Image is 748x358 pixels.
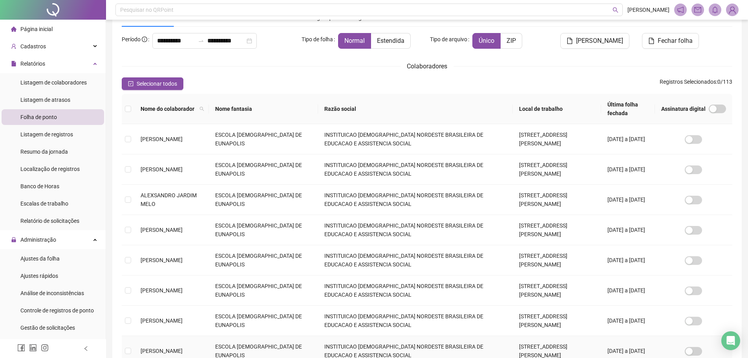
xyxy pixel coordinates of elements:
span: Tipo de folha [302,35,333,44]
span: Nome do colaborador [141,105,196,113]
td: [DATE] a [DATE] [601,245,655,275]
span: Listagem de registros [20,131,73,138]
span: user-add [11,44,16,49]
td: ESCOLA [DEMOGRAPHIC_DATA] DE EUNAPOLIS [209,245,318,275]
span: instagram [41,344,49,352]
span: Selecionar todos [137,79,177,88]
span: left [83,346,89,351]
button: Selecionar todos [122,77,183,90]
td: [STREET_ADDRESS][PERSON_NAME] [513,185,601,215]
td: [STREET_ADDRESS][PERSON_NAME] [513,154,601,185]
span: Estendida [377,37,404,44]
span: Fechar folha [658,36,693,46]
td: ESCOLA [DEMOGRAPHIC_DATA] DE EUNAPOLIS [209,124,318,154]
td: INSTITUICAO [DEMOGRAPHIC_DATA] NORDESTE BRASILEIRA DE EDUCACAO E ASSISTENCIA SOCIAL [318,306,513,336]
span: Controle de registros de ponto [20,307,94,314]
span: mail [694,6,701,13]
span: Administração [20,237,56,243]
th: Local de trabalho [513,94,601,124]
span: [PERSON_NAME] [141,166,183,173]
span: Normal [344,37,365,44]
span: Escalas de trabalho [20,200,68,207]
td: INSTITUICAO [DEMOGRAPHIC_DATA] NORDESTE BRASILEIRA DE EDUCACAO E ASSISTENCIA SOCIAL [318,215,513,245]
span: [PERSON_NAME] [141,348,183,354]
span: Relatórios [20,61,45,67]
button: [PERSON_NAME] [560,33,629,49]
img: 86506 [726,4,738,16]
span: Localização de registros [20,166,80,172]
span: : 0 / 113 [660,77,732,90]
td: [DATE] a [DATE] [601,185,655,215]
span: home [11,26,16,32]
td: [DATE] a [DATE] [601,124,655,154]
span: Ajustes da folha [20,255,60,262]
span: [PERSON_NAME] [141,136,183,142]
td: ESCOLA [DEMOGRAPHIC_DATA] DE EUNAPOLIS [209,185,318,215]
button: Fechar folha [642,33,699,49]
span: Página inicial [20,26,53,32]
span: [PERSON_NAME] [141,287,183,294]
span: Registros Selecionados [660,79,716,85]
span: linkedin [29,344,37,352]
td: [STREET_ADDRESS][PERSON_NAME] [513,245,601,275]
span: file [567,38,573,44]
span: check-square [128,81,134,86]
td: ESCOLA [DEMOGRAPHIC_DATA] DE EUNAPOLIS [209,154,318,185]
span: Período [122,36,141,42]
span: file [648,38,655,44]
td: [STREET_ADDRESS][PERSON_NAME] [513,124,601,154]
span: Cadastros [20,43,46,50]
td: INSTITUICAO [DEMOGRAPHIC_DATA] NORDESTE BRASILEIRA DE EDUCACAO E ASSISTENCIA SOCIAL [318,275,513,306]
span: Listagem de colaboradores [20,79,87,86]
td: [DATE] a [DATE] [601,154,655,185]
td: [STREET_ADDRESS][PERSON_NAME] [513,215,601,245]
span: lock [11,237,16,242]
span: Relatório de solicitações [20,218,79,224]
span: Configurações [304,15,340,20]
td: ESCOLA [DEMOGRAPHIC_DATA] DE EUNAPOLIS [209,275,318,306]
span: Colaboradores [407,62,447,70]
td: [DATE] a [DATE] [601,215,655,245]
span: facebook [17,344,25,352]
span: Regras alteradas [352,15,394,20]
span: Listagem de atrasos [20,97,70,103]
td: [STREET_ADDRESS][PERSON_NAME] [513,306,601,336]
span: Folha de ponto [20,114,57,120]
span: Análise de inconsistências [20,290,84,296]
td: [DATE] a [DATE] [601,306,655,336]
span: search [198,103,206,115]
td: ESCOLA [DEMOGRAPHIC_DATA] DE EUNAPOLIS [209,215,318,245]
span: ZIP [507,37,516,44]
span: search [613,7,618,13]
span: to [198,38,204,44]
span: [PERSON_NAME] [627,6,669,14]
span: ALEXSANDRO JARDIM MELO [141,192,197,207]
span: Tipo de arquivo [430,35,467,44]
span: Banco de Horas [20,183,59,189]
span: Resumo da jornada [20,149,68,155]
span: [PERSON_NAME] [141,318,183,324]
span: [PERSON_NAME] [576,36,623,46]
td: INSTITUICAO [DEMOGRAPHIC_DATA] NORDESTE BRASILEIRA DE EDUCACAO E ASSISTENCIA SOCIAL [318,185,513,215]
div: Open Intercom Messenger [721,331,740,350]
td: [DATE] a [DATE] [601,275,655,306]
span: notification [677,6,684,13]
td: INSTITUICAO [DEMOGRAPHIC_DATA] NORDESTE BRASILEIRA DE EDUCACAO E ASSISTENCIA SOCIAL [318,124,513,154]
th: Razão social [318,94,513,124]
span: swap-right [198,38,204,44]
span: search [199,106,204,111]
span: info-circle [142,37,147,42]
td: INSTITUICAO [DEMOGRAPHIC_DATA] NORDESTE BRASILEIRA DE EDUCACAO E ASSISTENCIA SOCIAL [318,154,513,185]
span: Assinatura digital [661,105,706,113]
span: Único [479,37,494,44]
td: INSTITUICAO [DEMOGRAPHIC_DATA] NORDESTE BRASILEIRA DE EDUCACAO E ASSISTENCIA SOCIAL [318,245,513,275]
td: [STREET_ADDRESS][PERSON_NAME] [513,275,601,306]
th: Nome fantasia [209,94,318,124]
span: Assinaturas [262,15,291,20]
span: file [11,61,16,66]
span: Gestão de solicitações [20,325,75,331]
span: Ajustes rápidos [20,273,58,279]
th: Última folha fechada [601,94,655,124]
td: ESCOLA [DEMOGRAPHIC_DATA] DE EUNAPOLIS [209,306,318,336]
span: bell [711,6,719,13]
